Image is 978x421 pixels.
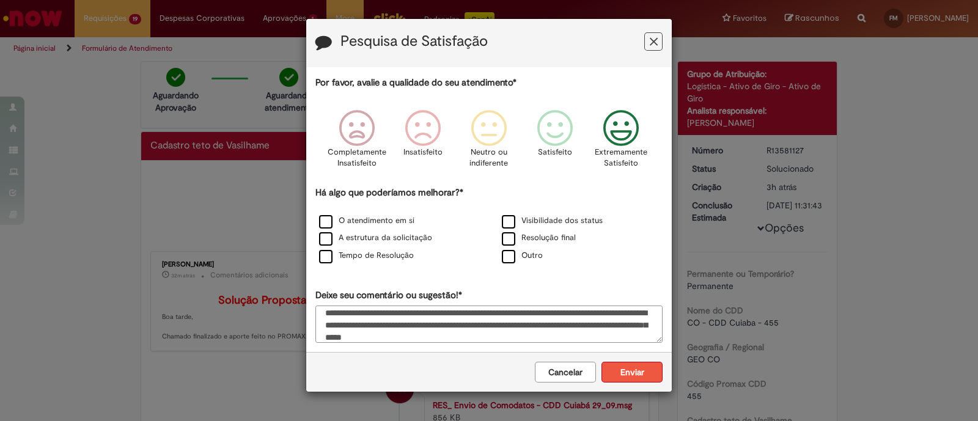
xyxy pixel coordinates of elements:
p: Satisfeito [538,147,572,158]
label: Por favor, avalie a qualidade do seu atendimento* [315,76,517,89]
label: O atendimento em si [319,215,414,227]
div: Completamente Insatisfeito [325,101,388,185]
label: Tempo de Resolução [319,250,414,262]
p: Insatisfeito [403,147,443,158]
p: Completamente Insatisfeito [328,147,386,169]
label: A estrutura da solicitação [319,232,432,244]
p: Extremamente Satisfeito [595,147,647,169]
div: Satisfeito [524,101,586,185]
div: Insatisfeito [392,101,454,185]
p: Neutro ou indiferente [467,147,511,169]
label: Visibilidade dos status [502,215,603,227]
button: Cancelar [535,362,596,383]
button: Enviar [601,362,663,383]
label: Resolução final [502,232,576,244]
label: Deixe seu comentário ou sugestão!* [315,289,462,302]
div: Há algo que poderíamos melhorar?* [315,186,663,265]
div: Extremamente Satisfeito [590,101,652,185]
div: Neutro ou indiferente [458,101,520,185]
label: Pesquisa de Satisfação [340,34,488,49]
label: Outro [502,250,543,262]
